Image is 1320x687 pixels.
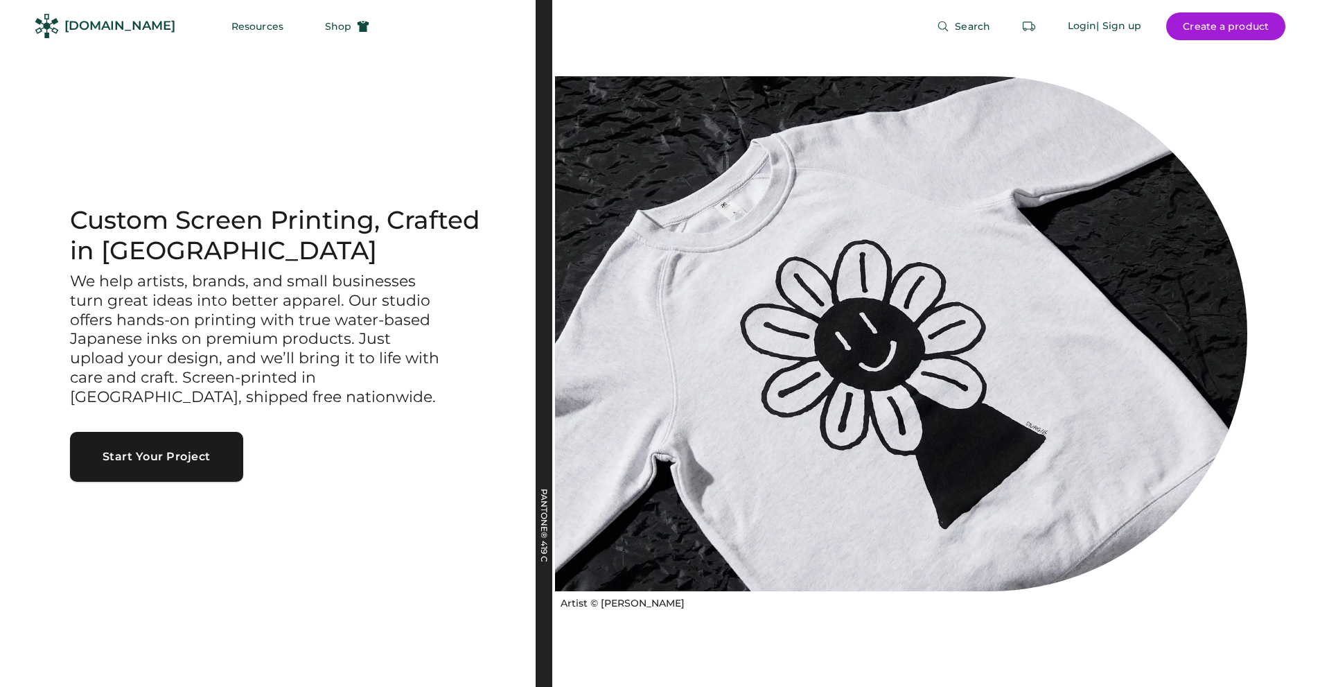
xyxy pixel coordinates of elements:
[70,432,243,482] button: Start Your Project
[561,597,685,611] div: Artist © [PERSON_NAME]
[70,272,444,408] h3: We help artists, brands, and small businesses turn great ideas into better apparel. Our studio of...
[64,17,175,35] div: [DOMAIN_NAME]
[1166,12,1285,40] button: Create a product
[308,12,386,40] button: Shop
[555,591,685,611] a: Artist © [PERSON_NAME]
[540,489,548,627] div: PANTONE® 419 C
[215,12,300,40] button: Resources
[35,14,59,38] img: Rendered Logo - Screens
[70,205,502,266] h1: Custom Screen Printing, Crafted in [GEOGRAPHIC_DATA]
[920,12,1007,40] button: Search
[955,21,990,31] span: Search
[1068,19,1097,33] div: Login
[325,21,351,31] span: Shop
[1096,19,1141,33] div: | Sign up
[1015,12,1043,40] button: Retrieve an order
